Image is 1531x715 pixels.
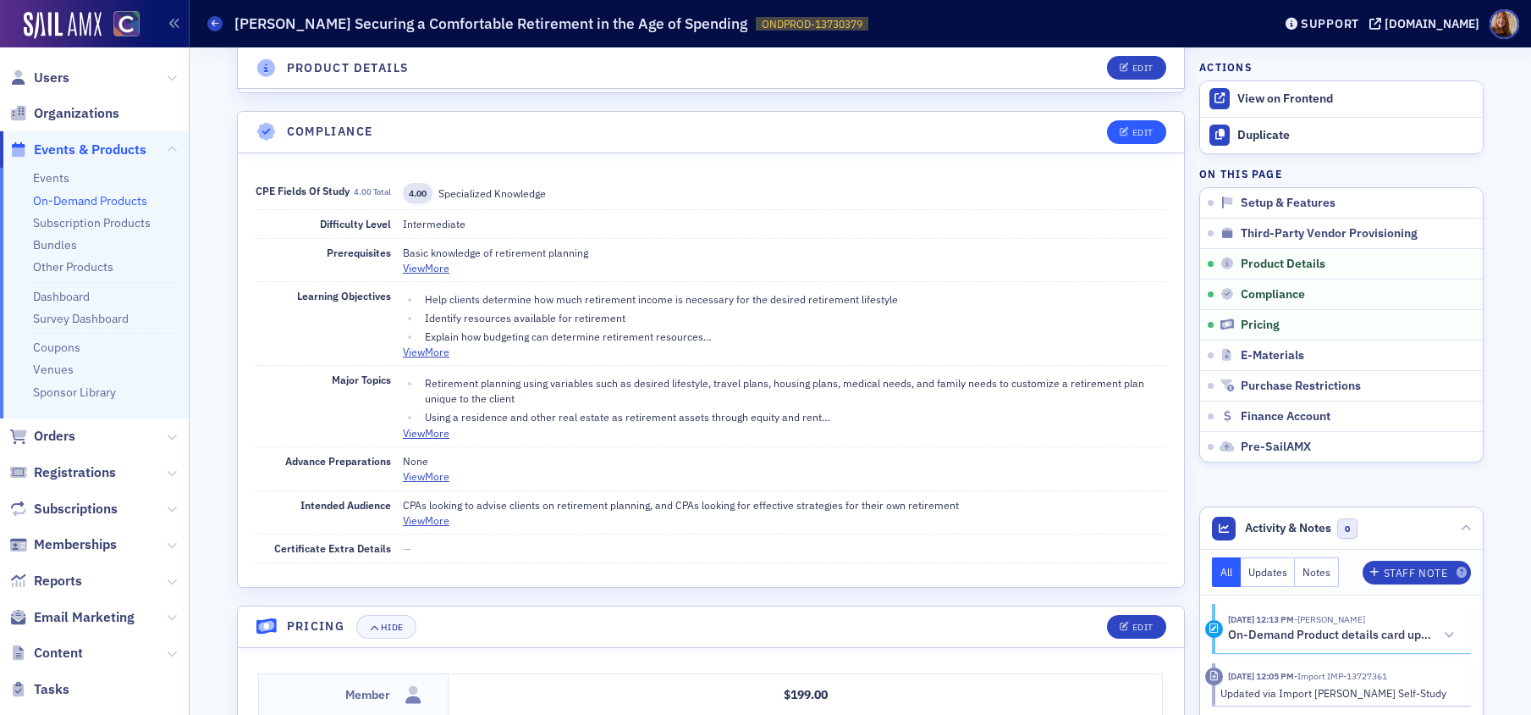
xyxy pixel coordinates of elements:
[403,217,465,230] span: Intermediate
[1205,620,1223,638] div: Activity
[297,289,391,302] span: Learning Objectives
[1301,16,1359,31] div: Support
[24,12,102,39] img: SailAMX
[9,608,135,627] a: Email Marketing
[1200,81,1483,117] a: View on Frontend
[34,535,117,554] span: Memberships
[421,291,1166,307] li: Help clients determine how much retirement income is necessary for the desired retirement lifestyle
[285,454,391,468] span: Advance Preparations
[403,425,449,441] button: ViewMore
[34,608,135,627] span: Email Marketing
[421,329,1166,344] li: Explain how budgeting can determine retirement resources
[1369,18,1485,30] button: [DOMAIN_NAME]
[1132,623,1154,632] div: Edit
[9,463,116,482] a: Registrations
[1294,670,1387,682] span: Import IMP-13727361
[34,463,116,482] span: Registrations
[33,237,77,252] a: Bundles
[234,14,747,34] h1: [PERSON_NAME] Securing a Comfortable Retirement in the Age of Spending
[356,615,416,639] button: Hide
[33,362,74,377] a: Venues
[1241,379,1361,394] span: Purchase Restrictions
[33,311,129,326] a: Survey Dashboard
[403,497,1166,513] div: CPAs looking to advise clients on retirement planning, and CPAs looking for effective strategies ...
[300,498,391,512] span: Intended Audience
[9,535,117,554] a: Memberships
[287,59,410,77] h4: Product Details
[33,193,147,208] a: On-Demand Products
[320,217,391,230] span: Difficulty Level
[421,310,1166,325] li: Identify resources available for retirement
[403,468,449,484] button: ViewMore
[403,453,1166,468] div: None
[1237,91,1474,107] div: View on Frontend
[381,623,403,632] div: Hide
[1205,668,1223,685] div: Imported Activity
[1228,613,1294,625] time: 7/22/2025 12:13 PM
[33,170,69,186] a: Events
[33,340,80,355] a: Coupons
[1241,557,1296,587] button: Updates
[287,123,373,141] h4: Compliance
[354,186,391,197] span: 4.00 total
[403,513,449,528] button: ViewMore
[9,104,119,123] a: Organizations
[421,375,1166,407] li: Retirement planning using variables such as desired lifestyle, travel plans, housing plans, medic...
[403,541,411,555] span: —
[1107,120,1165,144] button: Edit
[1132,64,1154,73] div: Edit
[9,69,69,87] a: Users
[1237,128,1474,143] div: Duplicate
[1490,9,1519,39] span: Profile
[403,344,449,359] button: ViewMore
[332,373,391,386] span: Major Topics
[403,183,432,204] span: 4.00
[345,686,390,704] h4: Member
[9,644,83,662] a: Content
[1228,670,1294,682] time: 4/30/2025 12:05 PM
[421,409,1166,424] li: Using a residence and other real estate as retirement assets through equity and rent
[1295,557,1339,587] button: Notes
[34,680,69,699] span: Tasks
[1241,196,1335,211] span: Setup & Features
[1228,628,1432,643] h5: On-Demand Product details card updated
[102,11,140,40] a: View Homepage
[403,245,1166,260] div: Basic knowledge of retirement planning
[327,246,391,259] span: Prerequisites
[1199,166,1484,181] h4: On this page
[274,541,391,555] span: Certificate Extra Details
[1241,318,1280,333] span: Pricing
[1212,557,1241,587] button: All
[34,104,119,123] span: Organizations
[1228,627,1460,645] button: On-Demand Product details card updated
[1241,440,1311,455] span: Pre-SailAMX
[33,259,113,274] a: Other Products
[33,215,151,230] a: Subscription Products
[34,141,146,159] span: Events & Products
[403,260,449,275] button: ViewMore
[1241,348,1304,363] span: E-Materials
[1294,613,1365,625] span: Pamela Galey-Coleman
[438,186,546,200] span: Specialized Knowledge
[1384,568,1448,578] div: Staff Note
[1241,226,1418,241] span: Third-Party Vendor Provisioning
[1245,519,1331,537] span: Activity & Notes
[33,289,90,304] a: Dashboard
[1107,56,1165,80] button: Edit
[1200,118,1483,153] button: Duplicate
[34,500,118,518] span: Subscriptions
[9,572,82,590] a: Reports
[287,618,345,635] h4: Pricing
[784,687,828,702] span: $199.00
[9,500,118,518] a: Subscriptions
[34,427,75,446] span: Orders
[34,644,83,662] span: Content
[1132,128,1154,137] div: Edit
[1199,59,1252,75] h4: Actions
[1363,561,1472,585] button: Staff Note
[34,69,69,87] span: Users
[1241,287,1305,302] span: Compliance
[1337,518,1358,540] span: 0
[1241,409,1330,424] span: Finance Account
